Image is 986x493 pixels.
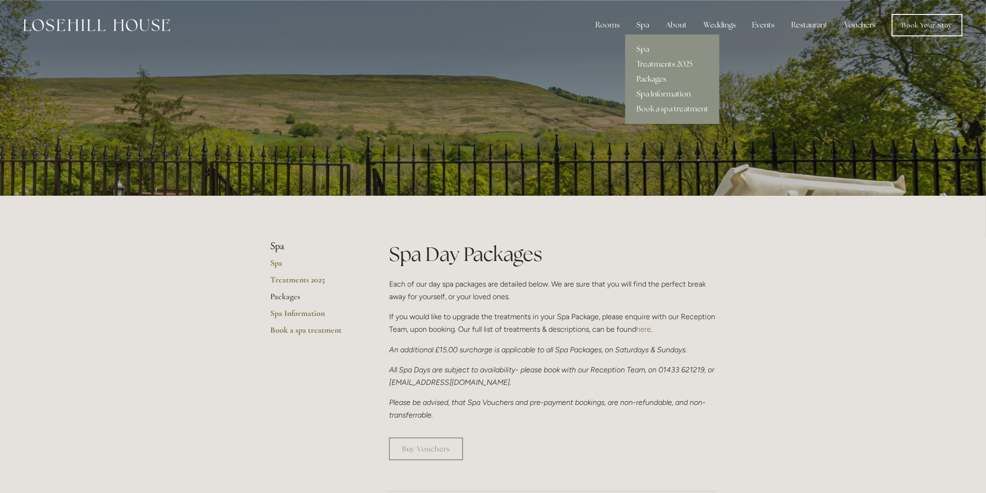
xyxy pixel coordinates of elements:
[696,16,743,34] div: Weddings
[270,274,359,291] a: Treatments 2025
[625,72,719,87] a: Packages
[636,325,651,334] a: here
[389,398,705,419] em: Please be advised, that Spa Vouchers and pre-payment bookings, are non-refundable, and non-transf...
[588,16,627,34] div: Rooms
[270,258,359,274] a: Spa
[389,310,716,336] p: If you would like to upgrade the treatments in your Spa Package, please enquire with our Receptio...
[658,16,694,34] div: About
[389,365,716,387] em: All Spa Days are subject to availability- please book with our Reception Team, on 01433 621219, o...
[625,102,719,116] a: Book a spa treatment
[625,87,719,102] a: Spa Information
[745,16,782,34] div: Events
[389,278,716,303] p: Each of our day spa packages are detailed below. We are sure that you will find the perfect break...
[389,345,687,354] em: An additional £15.00 surcharge is applicable to all Spa Packages, on Saturdays & Sundays.
[784,16,835,34] div: Restaurant
[892,14,963,36] a: Book Your Stay
[389,240,716,268] h1: Spa Day Packages
[625,42,719,57] a: Spa
[270,308,359,325] a: Spa Information
[625,57,719,72] a: Treatments 2025
[389,438,463,460] a: Buy Vouchers
[837,16,883,34] a: Vouchers
[270,240,359,253] li: Spa
[270,325,359,342] a: Book a spa treatment
[23,19,170,31] img: Losehill House
[270,291,359,308] a: Packages
[629,16,657,34] div: Spa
